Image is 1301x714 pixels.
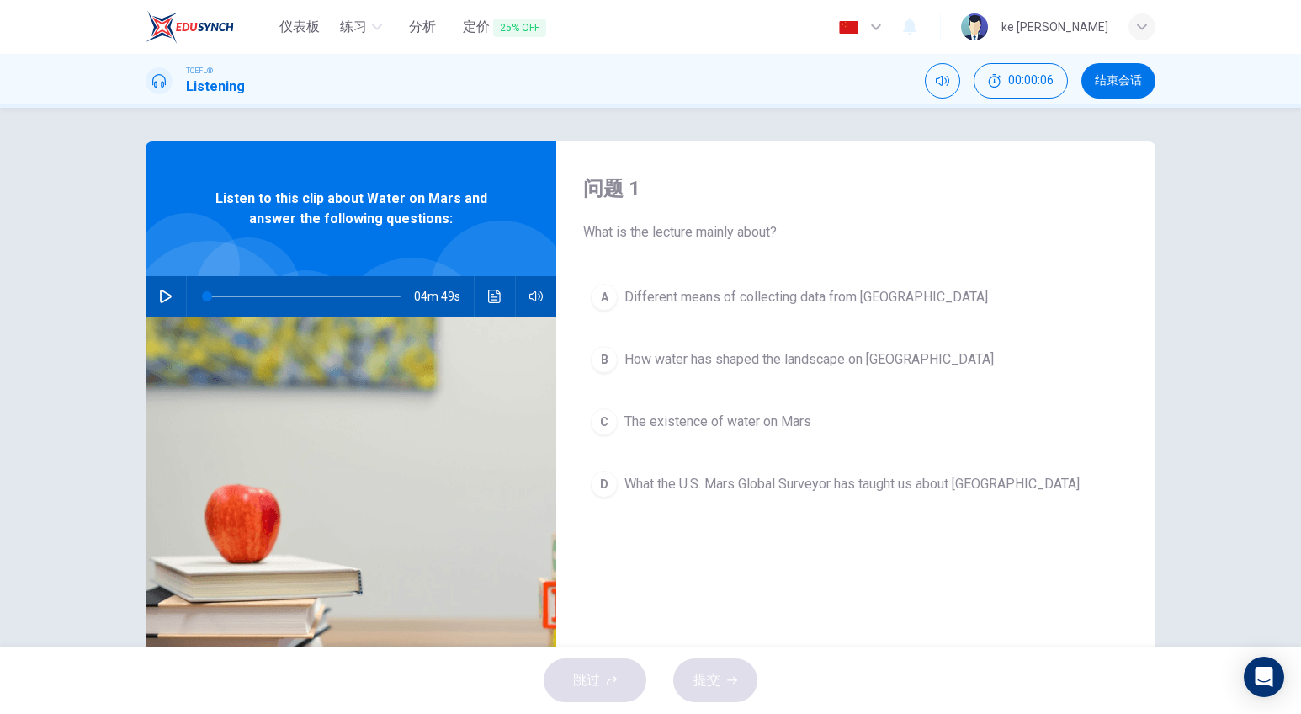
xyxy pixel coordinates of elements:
[273,12,327,42] button: 仪表板
[186,65,213,77] span: TOEFL®
[961,13,988,40] img: Profile picture
[463,17,546,38] span: 定价
[624,287,988,307] span: Different means of collecting data from [GEOGRAPHIC_DATA]
[1081,63,1155,99] button: 结束会话
[1244,657,1284,697] div: Open Intercom Messenger
[1008,74,1054,88] span: 00:00:06
[409,17,436,37] span: 分析
[591,346,618,373] div: B
[273,12,327,43] a: 仪表板
[1095,74,1142,88] span: 结束会话
[340,17,367,37] span: 练习
[591,408,618,435] div: C
[624,474,1080,494] span: What the U.S. Mars Global Surveyor has taught us about [GEOGRAPHIC_DATA]
[591,284,618,311] div: A
[1001,17,1108,37] div: ke [PERSON_NAME]
[583,463,1128,505] button: DWhat the U.S. Mars Global Surveyor has taught us about [GEOGRAPHIC_DATA]
[591,471,618,498] div: D
[396,12,449,43] a: 分析
[974,63,1068,99] div: 隐藏
[414,276,474,317] span: 04m 49s
[925,63,960,99] div: 静音
[396,12,449,42] button: 分析
[583,175,1128,202] h4: 问题 1
[624,412,811,432] span: The existence of water on Mars
[493,19,546,37] span: 25% OFF
[481,276,508,317] button: 点击查看音频转录
[200,189,502,229] span: Listen to this clip about Water on Mars and answer the following questions:
[624,349,994,370] span: How water has shaped the landscape on [GEOGRAPHIC_DATA]
[583,401,1128,443] button: CThe existence of water on Mars
[583,276,1128,318] button: ADifferent means of collecting data from [GEOGRAPHIC_DATA]
[838,21,859,34] img: zh-CN
[974,63,1068,99] button: 00:00:06
[583,338,1128,381] button: BHow water has shaped the landscape on [GEOGRAPHIC_DATA]
[583,222,1128,242] span: What is the lecture mainly about?
[146,10,234,44] img: EduSynch logo
[279,17,320,37] span: 仪表板
[456,12,553,43] button: 定价25% OFF
[333,12,389,42] button: 练习
[186,77,245,97] h1: Listening
[146,10,273,44] a: EduSynch logo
